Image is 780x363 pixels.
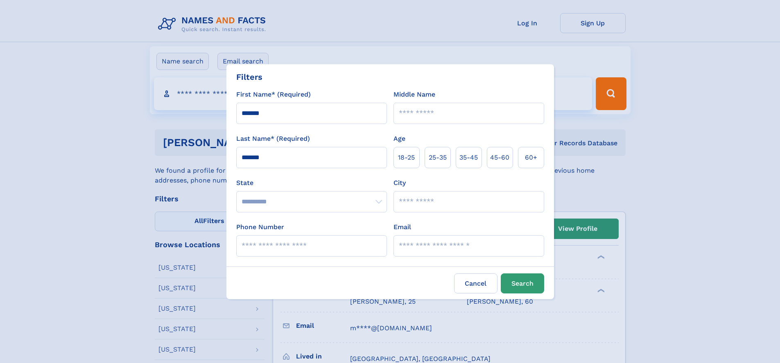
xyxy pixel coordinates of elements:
[236,90,311,99] label: First Name* (Required)
[454,273,497,293] label: Cancel
[393,134,405,144] label: Age
[236,134,310,144] label: Last Name* (Required)
[459,153,478,162] span: 35‑45
[501,273,544,293] button: Search
[398,153,415,162] span: 18‑25
[429,153,447,162] span: 25‑35
[393,222,411,232] label: Email
[393,90,435,99] label: Middle Name
[490,153,509,162] span: 45‑60
[525,153,537,162] span: 60+
[236,71,262,83] div: Filters
[236,222,284,232] label: Phone Number
[393,178,406,188] label: City
[236,178,387,188] label: State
